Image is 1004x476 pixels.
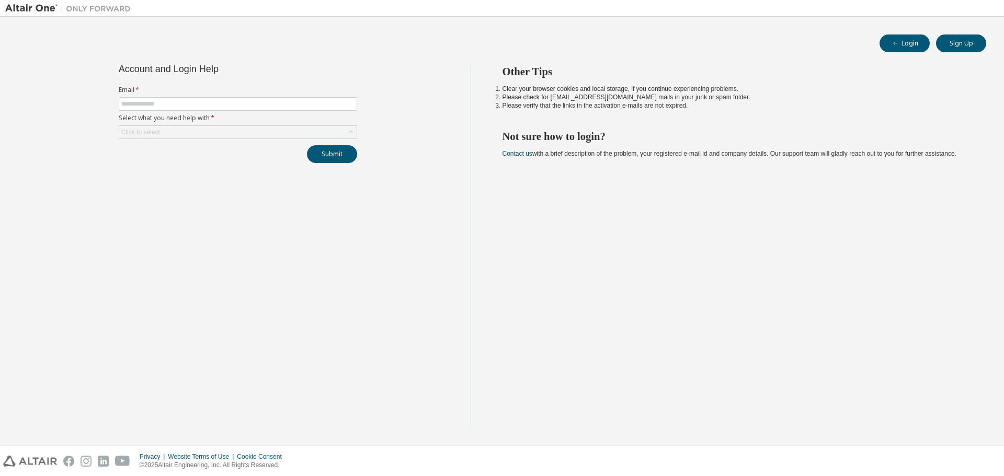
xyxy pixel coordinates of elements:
h2: Not sure how to login? [503,130,968,143]
div: Account and Login Help [119,65,310,73]
p: © 2025 Altair Engineering, Inc. All Rights Reserved. [140,461,288,470]
button: Login [880,34,930,52]
img: youtube.svg [115,456,130,467]
img: linkedin.svg [98,456,109,467]
li: Clear your browser cookies and local storage, if you continue experiencing problems. [503,85,968,93]
img: instagram.svg [81,456,92,467]
li: Please verify that the links in the activation e-mails are not expired. [503,101,968,110]
img: Altair One [5,3,136,14]
label: Email [119,86,357,94]
button: Sign Up [936,34,986,52]
div: Privacy [140,452,168,461]
img: altair_logo.svg [3,456,57,467]
div: Website Terms of Use [168,452,237,461]
div: Click to select [119,126,357,138]
div: Click to select [121,128,160,136]
a: Contact us [503,150,532,157]
img: facebook.svg [63,456,74,467]
div: Cookie Consent [237,452,288,461]
h2: Other Tips [503,65,968,78]
li: Please check for [EMAIL_ADDRESS][DOMAIN_NAME] mails in your junk or spam folder. [503,93,968,101]
span: with a brief description of the problem, your registered e-mail id and company details. Our suppo... [503,150,956,157]
label: Select what you need help with [119,114,357,122]
button: Submit [307,145,357,163]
